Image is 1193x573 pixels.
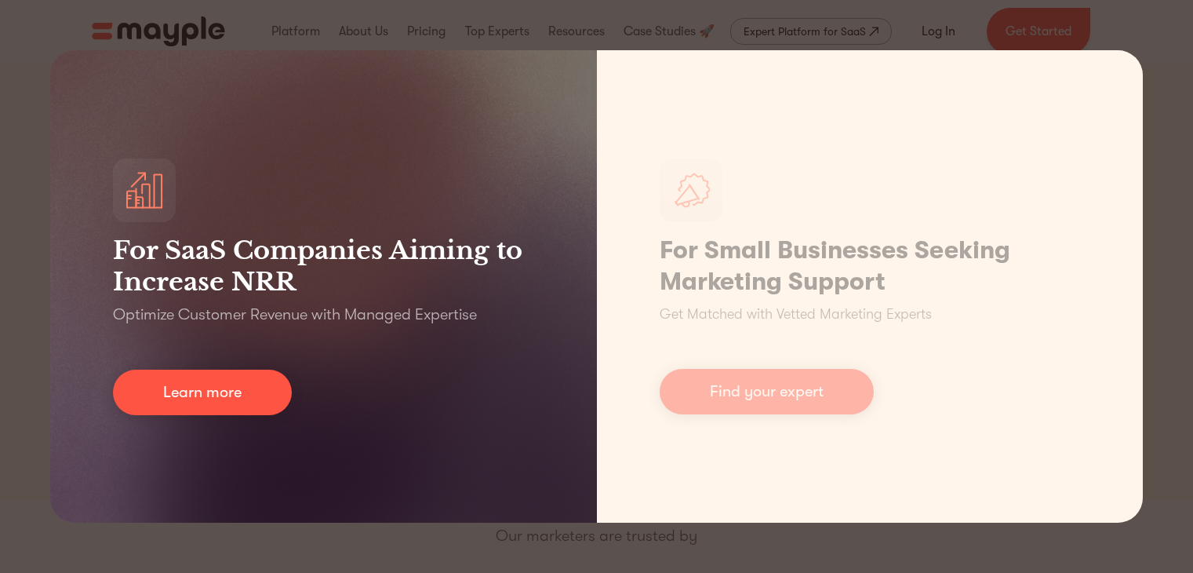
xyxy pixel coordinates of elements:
a: Find your expert [660,369,874,414]
h1: For Small Businesses Seeking Marketing Support [660,235,1081,297]
h3: For SaaS Companies Aiming to Increase NRR [113,235,534,297]
a: Learn more [113,370,292,415]
p: Get Matched with Vetted Marketing Experts [660,304,932,325]
p: Optimize Customer Revenue with Managed Expertise [113,304,477,326]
